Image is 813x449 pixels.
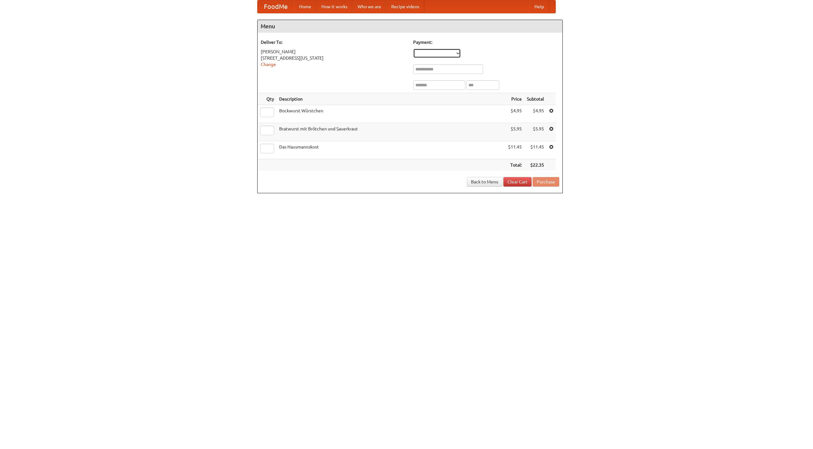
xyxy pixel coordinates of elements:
[506,93,524,105] th: Price
[277,123,506,141] td: Bratwurst mit Brötchen und Sauerkraut
[506,141,524,159] td: $11.45
[524,93,547,105] th: Subtotal
[294,0,316,13] a: Home
[524,123,547,141] td: $5.95
[503,177,532,187] a: Clear Cart
[506,105,524,123] td: $4.95
[258,0,294,13] a: FoodMe
[413,39,559,45] h5: Payment:
[277,105,506,123] td: Bockwurst Würstchen
[261,39,407,45] h5: Deliver To:
[506,159,524,171] th: Total:
[258,93,277,105] th: Qty
[353,0,386,13] a: Who we are
[261,49,407,55] div: [PERSON_NAME]
[524,159,547,171] th: $22.35
[529,0,549,13] a: Help
[277,141,506,159] td: Das Hausmannskost
[533,177,559,187] button: Purchase
[258,20,562,33] h4: Menu
[316,0,353,13] a: How it works
[467,177,502,187] a: Back to Menu
[506,123,524,141] td: $5.95
[386,0,424,13] a: Recipe videos
[277,93,506,105] th: Description
[524,141,547,159] td: $11.45
[524,105,547,123] td: $4.95
[261,62,276,67] a: Change
[261,55,407,61] div: [STREET_ADDRESS][US_STATE]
